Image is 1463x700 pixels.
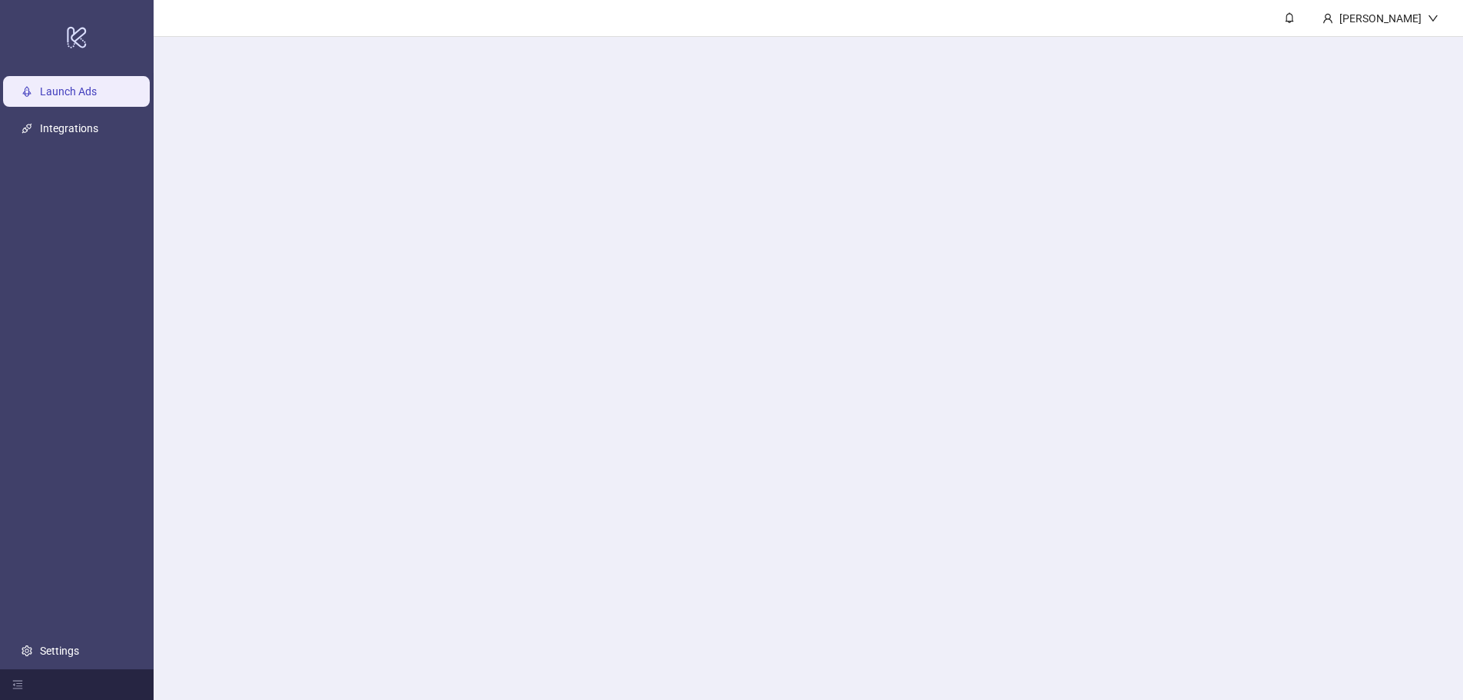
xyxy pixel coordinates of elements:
[1284,12,1295,23] span: bell
[40,85,97,98] a: Launch Ads
[40,645,79,657] a: Settings
[1322,13,1333,24] span: user
[40,122,98,134] a: Integrations
[1333,10,1428,27] div: [PERSON_NAME]
[12,679,23,690] span: menu-fold
[1428,13,1438,24] span: down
